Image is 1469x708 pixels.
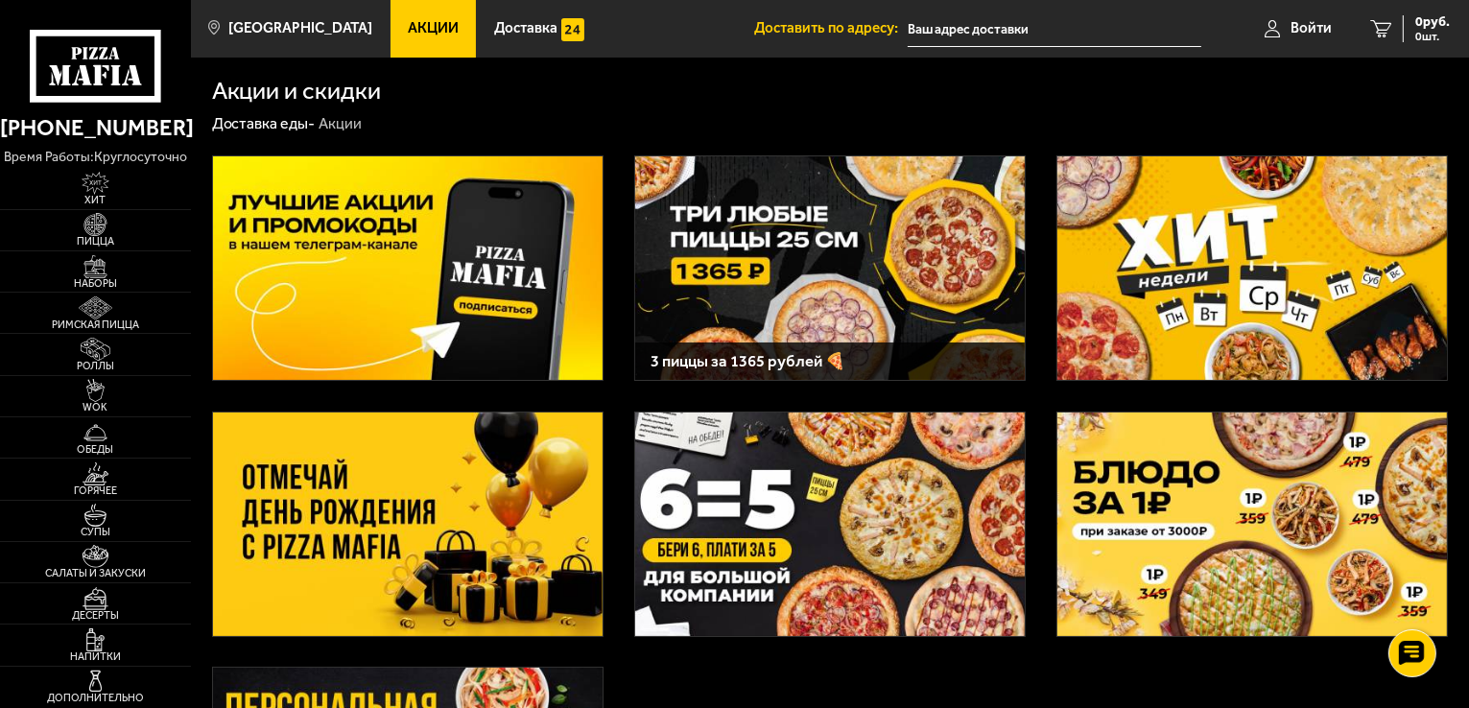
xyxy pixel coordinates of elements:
[212,114,316,132] a: Доставка еды-
[754,21,908,35] span: Доставить по адресу:
[408,21,459,35] span: Акции
[1415,15,1450,29] span: 0 руб.
[651,353,1009,369] h3: 3 пиццы за 1365 рублей 🍕
[212,79,382,104] h1: Акции и скидки
[228,21,372,35] span: [GEOGRAPHIC_DATA]
[908,12,1201,47] input: Ваш адрес доставки
[319,114,362,134] div: Акции
[561,18,584,41] img: 15daf4d41897b9f0e9f617042186c801.svg
[494,21,557,35] span: Доставка
[634,155,1026,381] a: 3 пиццы за 1365 рублей 🍕
[1291,21,1332,35] span: Войти
[1415,31,1450,42] span: 0 шт.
